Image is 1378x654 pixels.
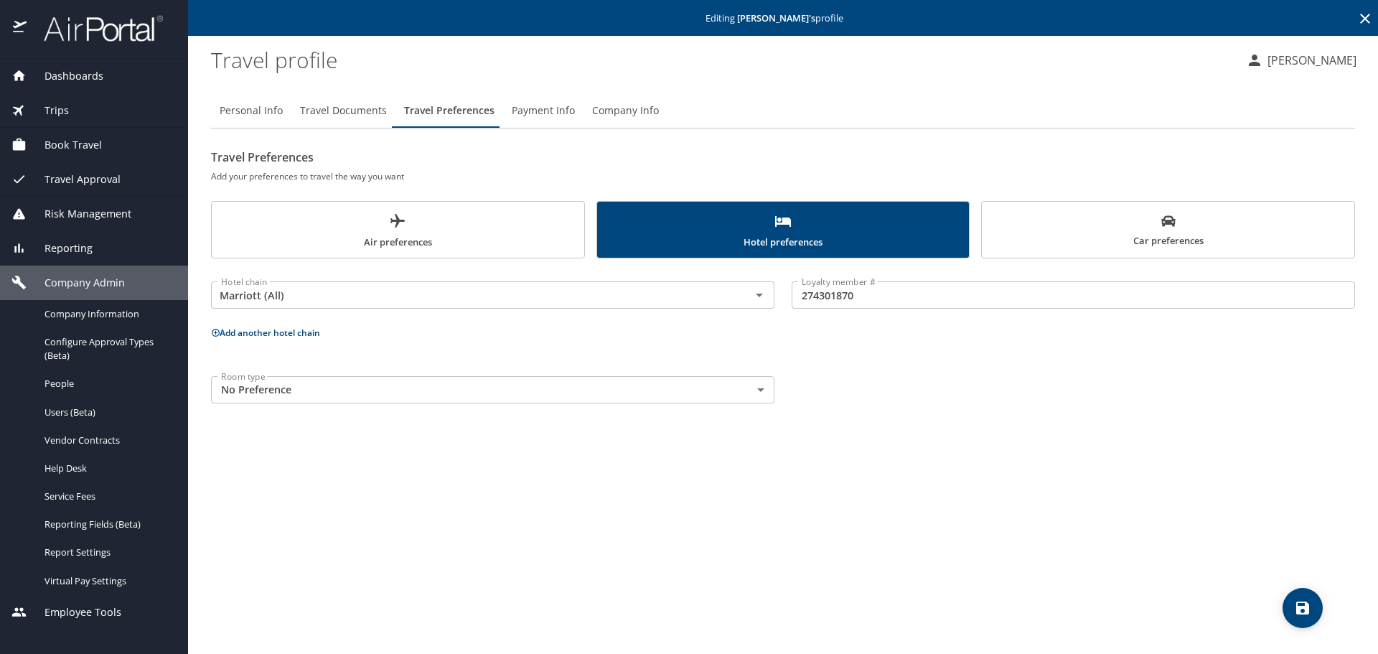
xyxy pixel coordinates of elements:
[404,102,495,120] span: Travel Preferences
[1283,588,1323,628] button: save
[592,102,659,120] span: Company Info
[44,490,171,503] span: Service Fees
[44,462,171,475] span: Help Desk
[44,307,171,321] span: Company Information
[211,146,1355,169] h2: Travel Preferences
[220,102,283,120] span: Personal Info
[211,37,1234,82] h1: Travel profile
[990,214,1346,249] span: Car preferences
[28,14,163,42] img: airportal-logo.png
[1240,47,1362,73] button: [PERSON_NAME]
[220,212,576,251] span: Air preferences
[300,102,387,120] span: Travel Documents
[44,574,171,588] span: Virtual Pay Settings
[27,103,69,118] span: Trips
[749,285,769,305] button: Open
[215,286,728,304] input: Select a hotel chain
[27,137,102,153] span: Book Travel
[211,376,774,403] div: No Preference
[211,327,320,339] button: Add another hotel chain
[27,68,103,84] span: Dashboards
[44,406,171,419] span: Users (Beta)
[211,201,1355,258] div: scrollable force tabs example
[606,212,961,251] span: Hotel preferences
[27,172,121,187] span: Travel Approval
[27,604,121,620] span: Employee Tools
[27,240,93,256] span: Reporting
[192,14,1374,23] p: Editing profile
[211,93,1355,128] div: Profile
[27,206,131,222] span: Risk Management
[211,169,1355,184] h6: Add your preferences to travel the way you want
[13,14,28,42] img: icon-airportal.png
[44,335,171,363] span: Configure Approval Types (Beta)
[44,434,171,447] span: Vendor Contracts
[27,275,125,291] span: Company Admin
[512,102,575,120] span: Payment Info
[1263,52,1356,69] p: [PERSON_NAME]
[737,11,815,24] strong: [PERSON_NAME] 's
[44,377,171,391] span: People
[44,518,171,531] span: Reporting Fields (Beta)
[44,546,171,559] span: Report Settings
